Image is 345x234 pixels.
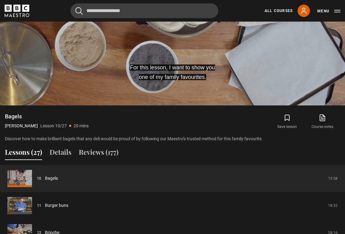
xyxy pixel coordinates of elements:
[40,123,67,129] p: Lesson 10/27
[5,123,38,129] p: [PERSON_NAME]
[79,147,118,160] button: Reviews (177)
[265,8,293,14] a: All Courses
[270,113,305,131] button: Save lesson
[70,3,218,18] input: Search
[305,113,340,131] a: Course notes
[45,202,68,209] a: Burger buns
[74,123,89,129] p: 20 mins
[75,7,83,15] button: Submit the search query
[5,147,42,160] button: Lessons (27)
[5,5,29,17] svg: BBC Maestro
[5,113,89,120] h1: Bagels
[45,175,58,182] a: Bagels
[5,136,340,142] p: Discover how to make brilliant bagels that any deli would be proud of by following our Maestro’s ...
[50,147,71,160] button: Details
[317,8,340,14] button: Toggle navigation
